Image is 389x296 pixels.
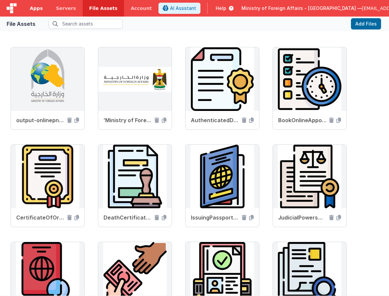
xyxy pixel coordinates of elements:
span: Help [216,5,226,12]
span: ’Ministry of Foreign Affairs.jpeg [104,116,152,124]
span: AuthenticatedDocuments.jpg [191,116,239,124]
span: CertificateOfOrigin.jpg [16,214,65,222]
div: File Assets [7,20,35,28]
span: DeathCertificate.jpg [104,214,152,222]
span: BookOnlineAppointments.jpg [278,116,326,124]
span: Apps [30,5,43,12]
span: Servers [56,5,76,12]
button: Add Files [351,18,381,29]
span: IssuingPassports.jpg [191,214,239,222]
span: output-onlinepngtools (6).png [16,116,65,124]
span: AI Assistant [170,5,196,12]
input: Search assets [49,19,123,29]
button: AI Assistant [158,3,200,14]
span: JudicialPowersOfAttorney.jpg [278,214,326,222]
span: Ministry of Foreign Affairs - [GEOGRAPHIC_DATA] — [241,5,362,12]
span: File Assets [89,5,118,12]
